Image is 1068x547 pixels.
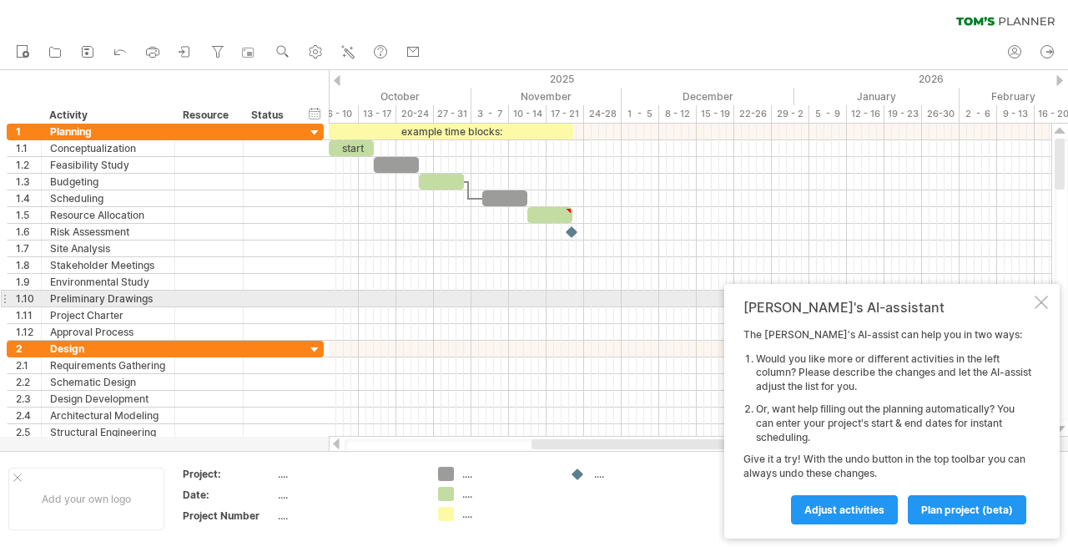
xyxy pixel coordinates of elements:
div: Planning [50,124,166,139]
li: Or, want help filling out the planning automatically? You can enter your project's start & end da... [756,403,1031,444]
div: .... [278,509,418,523]
div: 1.3 [16,174,41,190]
div: Activity [49,107,165,124]
div: Budgeting [50,174,166,190]
div: 13 - 17 [359,105,396,123]
div: 26-30 [922,105,960,123]
div: The [PERSON_NAME]'s AI-assist can help you in two ways: Give it a try! With the undo button in th... [743,328,1031,524]
li: Would you like more or different activities in the left column? Please describe the changes and l... [756,352,1031,394]
div: .... [462,507,553,521]
div: Design Development [50,391,166,407]
div: Add your own logo [8,468,164,530]
div: 1 - 5 [622,105,659,123]
div: 2.2 [16,374,41,390]
div: January 2026 [794,88,960,105]
div: Project Number [183,509,275,523]
div: .... [594,467,685,481]
div: 1.4 [16,190,41,206]
div: 24-28 [584,105,622,123]
div: 1.5 [16,207,41,223]
div: 12 - 16 [847,105,884,123]
div: 1.1 [16,140,41,156]
a: Adjust activities [791,495,898,524]
div: 2.5 [16,424,41,440]
div: Risk Assessment [50,224,166,240]
div: 8 - 12 [659,105,697,123]
div: Date: [183,488,275,502]
div: November 2025 [471,88,622,105]
div: Project: [183,467,275,481]
div: 20-24 [396,105,434,123]
div: 5 - 9 [809,105,847,123]
div: 1.8 [16,257,41,273]
div: Scheduling [50,190,166,206]
div: Feasibility Study [50,157,166,173]
div: Schematic Design [50,374,166,390]
div: 9 - 13 [997,105,1035,123]
div: .... [462,487,553,501]
div: 2 [16,341,41,357]
div: 3 - 7 [471,105,509,123]
div: October 2025 [299,88,471,105]
div: Preliminary Drawings [50,291,166,306]
div: 1.11 [16,307,41,323]
div: Design [50,341,166,357]
div: start [329,140,374,156]
div: Stakeholder Meetings [50,257,166,273]
div: 6 - 10 [321,105,359,123]
div: 10 - 14 [509,105,547,123]
div: 27 - 31 [434,105,471,123]
div: 15 - 19 [697,105,734,123]
div: 22-26 [734,105,772,123]
div: [PERSON_NAME]'s AI-assistant [743,299,1031,316]
div: 19 - 23 [884,105,922,123]
div: .... [462,467,553,481]
div: 29 - 2 [772,105,809,123]
div: .... [278,488,418,502]
a: plan project (beta) [908,495,1026,524]
div: 1.12 [16,324,41,340]
div: Resource Allocation [50,207,166,223]
div: Environmental Study [50,274,166,290]
div: Status [251,107,288,124]
div: Conceptualization [50,140,166,156]
div: Project Charter [50,307,166,323]
div: 2.1 [16,357,41,373]
div: 1 [16,124,41,139]
div: 2 - 6 [960,105,997,123]
div: 1.6 [16,224,41,240]
div: Site Analysis [50,241,166,256]
div: 2.3 [16,391,41,407]
div: Approval Process [50,324,166,340]
div: Architectural Modeling [50,408,166,423]
div: Structural Engineering [50,424,166,440]
div: Resource [183,107,234,124]
div: 1.2 [16,157,41,173]
div: example time blocks: [329,124,573,139]
div: December 2025 [622,88,794,105]
div: 1.7 [16,241,41,256]
span: plan project (beta) [921,504,1013,516]
span: Adjust activities [804,504,884,516]
div: Requirements Gathering [50,357,166,373]
div: 1.9 [16,274,41,290]
div: .... [278,467,418,481]
div: 1.10 [16,291,41,306]
div: 2.4 [16,408,41,423]
div: 17 - 21 [547,105,584,123]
